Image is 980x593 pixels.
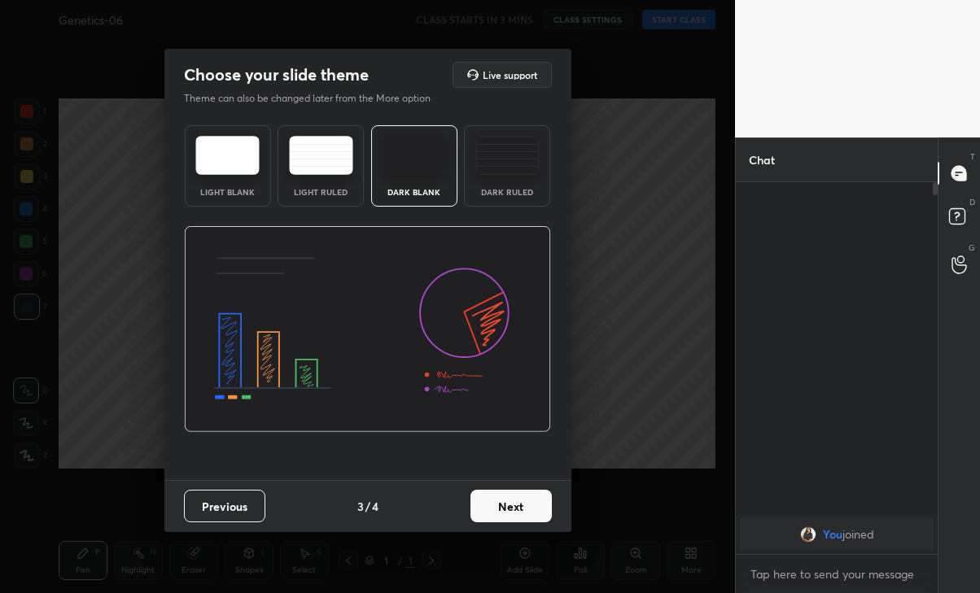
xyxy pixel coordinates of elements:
[823,528,842,541] span: You
[382,136,446,175] img: darkTheme.f0cc69e5.svg
[184,226,551,433] img: darkThemeBanner.d06ce4a2.svg
[736,138,788,181] p: Chat
[184,64,369,85] h2: Choose your slide theme
[969,196,975,208] p: D
[372,498,378,515] h4: 4
[483,70,537,80] h5: Live support
[289,136,353,175] img: lightRuledTheme.5fabf969.svg
[475,136,540,175] img: darkRuledTheme.de295e13.svg
[475,188,540,196] div: Dark Ruled
[736,515,938,554] div: grid
[357,498,364,515] h4: 3
[382,188,447,196] div: Dark Blank
[195,136,260,175] img: lightTheme.e5ed3b09.svg
[969,242,975,254] p: G
[184,490,265,522] button: Previous
[184,91,448,106] p: Theme can also be changed later from the More option
[800,526,816,543] img: f4adf025211145d9951d015d8606b9d0.jpg
[970,150,975,163] p: T
[470,490,552,522] button: Next
[288,188,353,196] div: Light Ruled
[842,528,874,541] span: joined
[365,498,370,515] h4: /
[195,188,260,196] div: Light Blank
